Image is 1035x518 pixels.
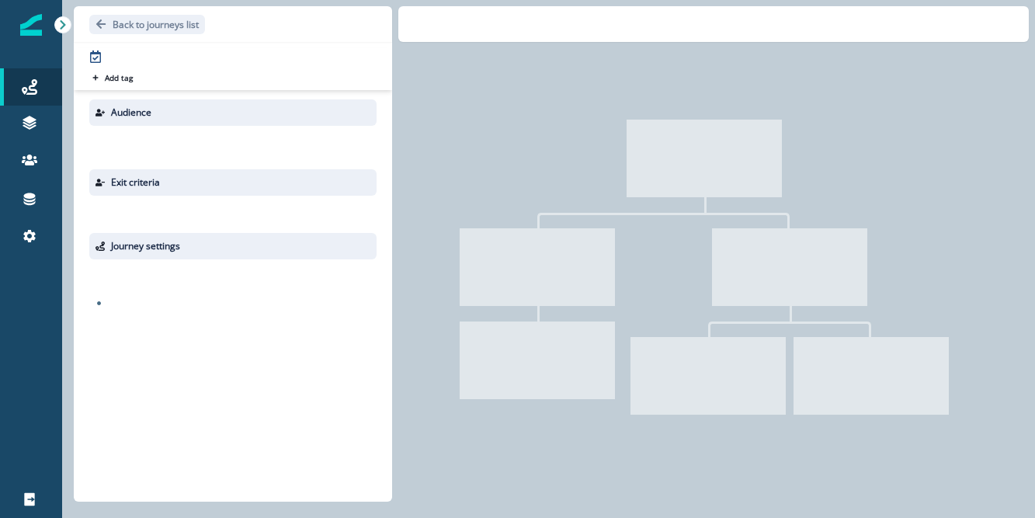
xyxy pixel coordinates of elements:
[111,239,180,253] p: Journey settings
[113,18,199,31] p: Back to journeys list
[20,14,42,36] img: Inflection
[111,106,151,120] p: Audience
[111,176,160,189] p: Exit criteria
[89,71,136,84] button: Add tag
[89,15,205,34] button: Go back
[105,73,133,82] p: Add tag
